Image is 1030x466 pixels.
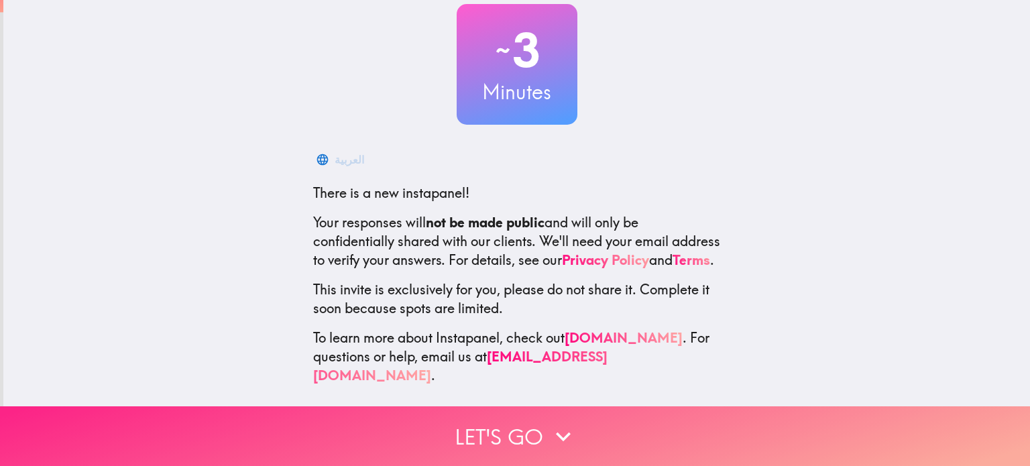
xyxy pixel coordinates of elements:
button: العربية [313,146,369,173]
a: [EMAIL_ADDRESS][DOMAIN_NAME] [313,348,608,384]
span: ~ [494,30,512,70]
p: To learn more about Instapanel, check out . For questions or help, email us at . [313,329,721,385]
b: not be made public [426,214,545,231]
h2: 3 [457,23,577,78]
span: There is a new instapanel! [313,184,469,201]
p: Your responses will and will only be confidentially shared with our clients. We'll need your emai... [313,213,721,270]
div: العربية [335,150,364,169]
a: Terms [673,251,710,268]
a: [DOMAIN_NAME] [565,329,683,346]
p: This invite is exclusively for you, please do not share it. Complete it soon because spots are li... [313,280,721,318]
a: Privacy Policy [562,251,649,268]
h3: Minutes [457,78,577,106]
